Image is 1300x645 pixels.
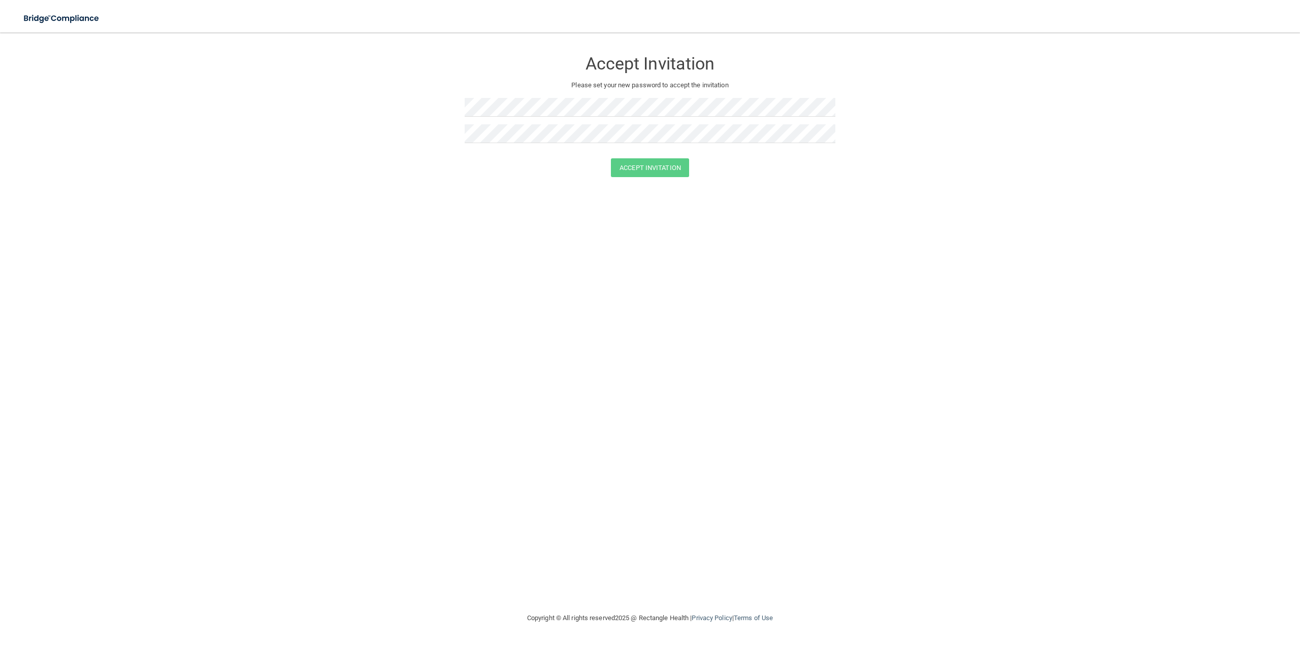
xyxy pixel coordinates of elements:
button: Accept Invitation [611,158,689,177]
p: Please set your new password to accept the invitation [472,79,828,91]
a: Terms of Use [734,614,773,622]
a: Privacy Policy [692,614,732,622]
div: Copyright © All rights reserved 2025 @ Rectangle Health | | [465,602,835,634]
img: bridge_compliance_login_screen.278c3ca4.svg [15,8,109,29]
h3: Accept Invitation [465,54,835,73]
